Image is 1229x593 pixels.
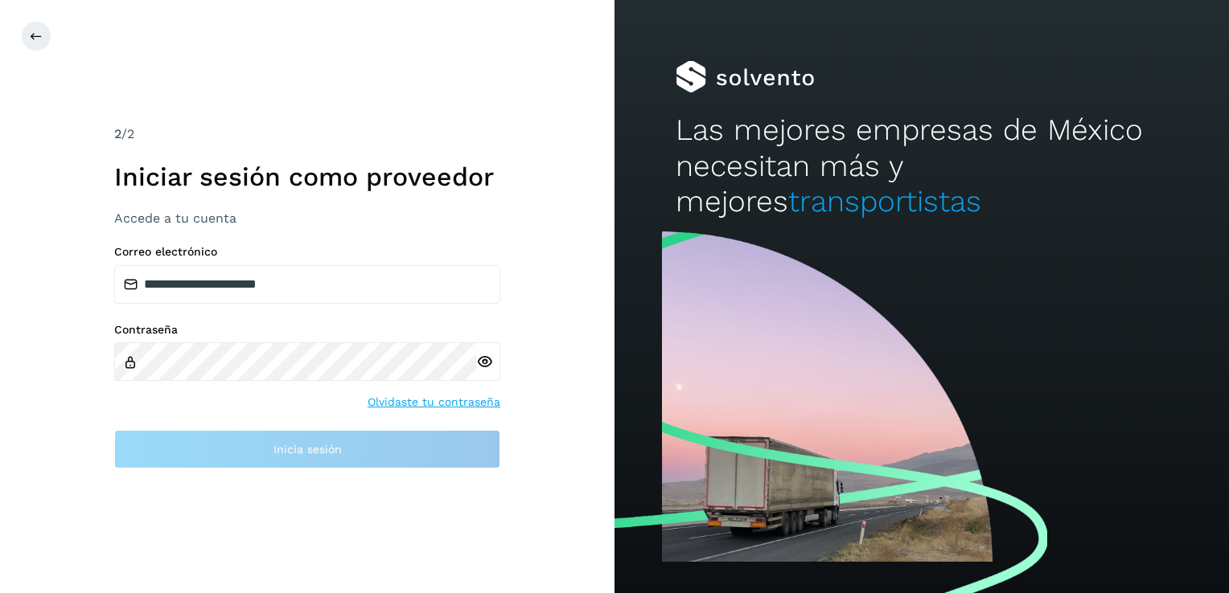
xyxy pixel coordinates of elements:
h1: Iniciar sesión como proveedor [114,162,500,192]
h2: Las mejores empresas de México necesitan más y mejores [676,112,1167,219]
span: transportistas [788,184,981,219]
div: /2 [114,125,500,144]
label: Contraseña [114,323,500,337]
span: Inicia sesión [273,444,342,455]
a: Olvidaste tu contraseña [368,394,500,411]
label: Correo electrónico [114,245,500,259]
span: 2 [114,126,121,141]
h3: Accede a tu cuenta [114,211,500,226]
button: Inicia sesión [114,430,500,468]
